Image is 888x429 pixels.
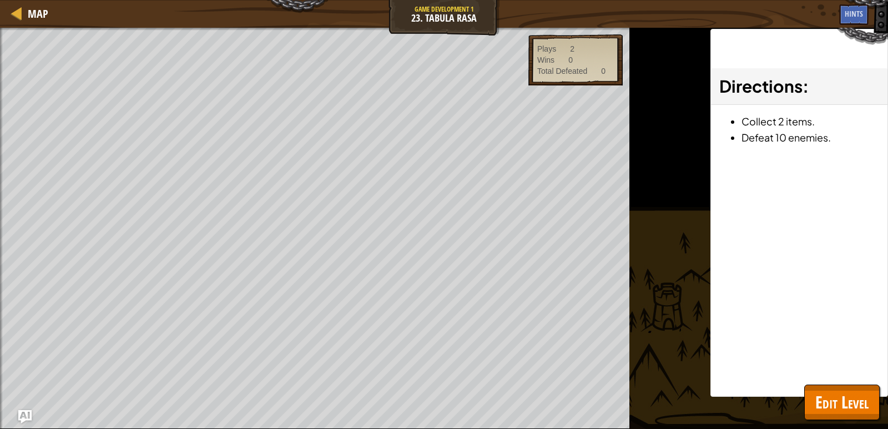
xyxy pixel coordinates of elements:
div: 2 [570,43,574,54]
a: Map [22,6,48,21]
div: Plays [537,43,556,54]
span: Edit Level [815,391,869,413]
div: Total Defeated [537,65,587,77]
span: Directions [719,75,803,97]
span: Hints [845,8,863,19]
h3: : [719,74,879,99]
div: 0 [601,65,606,77]
li: Collect 2 items. [741,113,879,129]
span: Map [28,6,48,21]
div: 0 [568,54,573,65]
div: Wins [537,54,554,65]
button: Ask AI [18,410,32,423]
button: Edit Level [804,385,880,420]
li: Defeat 10 enemies. [741,129,879,145]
